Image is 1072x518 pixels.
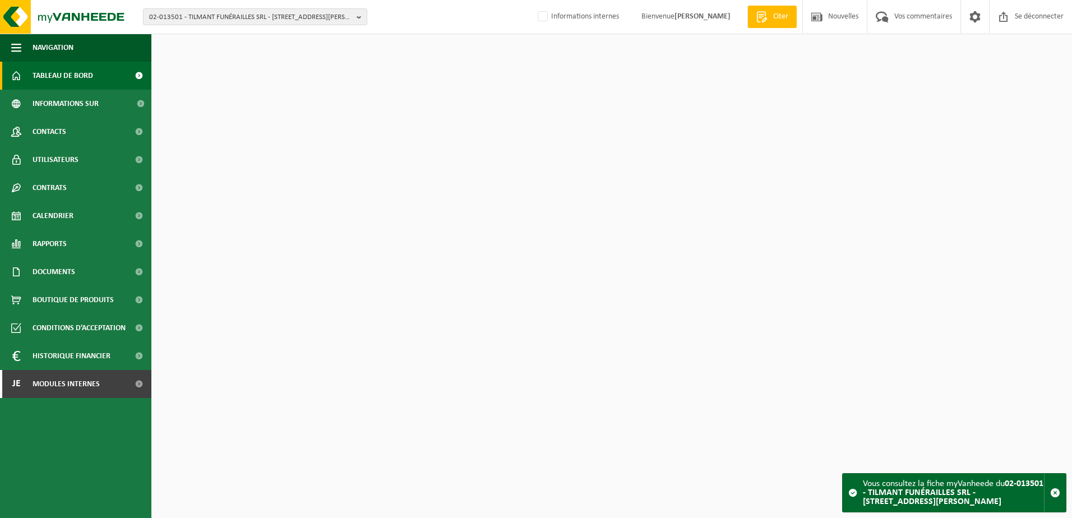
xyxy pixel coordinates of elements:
[33,230,67,258] span: Rapports
[33,146,78,174] span: Utilisateurs
[33,258,75,286] span: Documents
[33,90,130,118] span: Informations sur l’entreprise
[149,9,352,26] span: 02-013501 - TILMANT FUNÉRAILLES SRL - [STREET_ADDRESS][PERSON_NAME]
[33,62,93,90] span: Tableau de bord
[747,6,797,28] a: Citer
[33,342,110,370] span: Historique financier
[33,118,66,146] span: Contacts
[33,314,126,342] span: Conditions d’acceptation
[863,479,1043,506] strong: 02-013501 - TILMANT FUNÉRAILLES SRL - [STREET_ADDRESS][PERSON_NAME]
[863,474,1044,512] div: Vous consultez la fiche myVanheede du
[33,174,67,202] span: Contrats
[641,12,731,21] font: Bienvenue
[535,8,619,25] label: Informations internes
[143,8,367,25] button: 02-013501 - TILMANT FUNÉRAILLES SRL - [STREET_ADDRESS][PERSON_NAME]
[33,202,73,230] span: Calendrier
[33,286,114,314] span: Boutique de produits
[674,12,731,21] strong: [PERSON_NAME]
[33,370,100,398] span: Modules internes
[11,370,21,398] span: Je
[33,34,73,62] span: Navigation
[770,11,791,22] span: Citer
